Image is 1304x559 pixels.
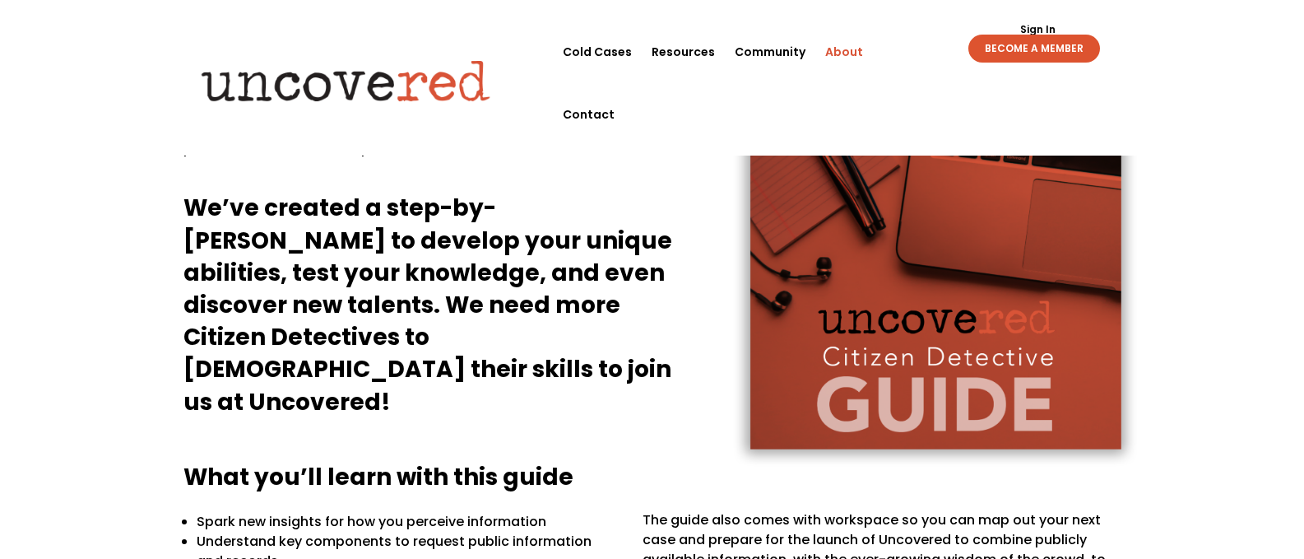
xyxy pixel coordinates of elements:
a: Resources [652,21,715,83]
h4: We’ve created a step-by-[PERSON_NAME] to develop your unique abilities, test your knowledge, and ... [183,192,693,426]
p: Spark new insights for how you perceive information [197,512,620,532]
img: Uncovered logo [188,49,504,113]
h4: What you’ll learn with this guide [183,461,1121,501]
a: BECOME A MEMBER [968,35,1100,63]
a: About [825,21,863,83]
a: Cold Cases [563,21,632,83]
img: cdg-cover [701,35,1166,491]
a: Community [735,21,805,83]
a: Sign In [1011,25,1065,35]
a: Contact [563,83,615,146]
